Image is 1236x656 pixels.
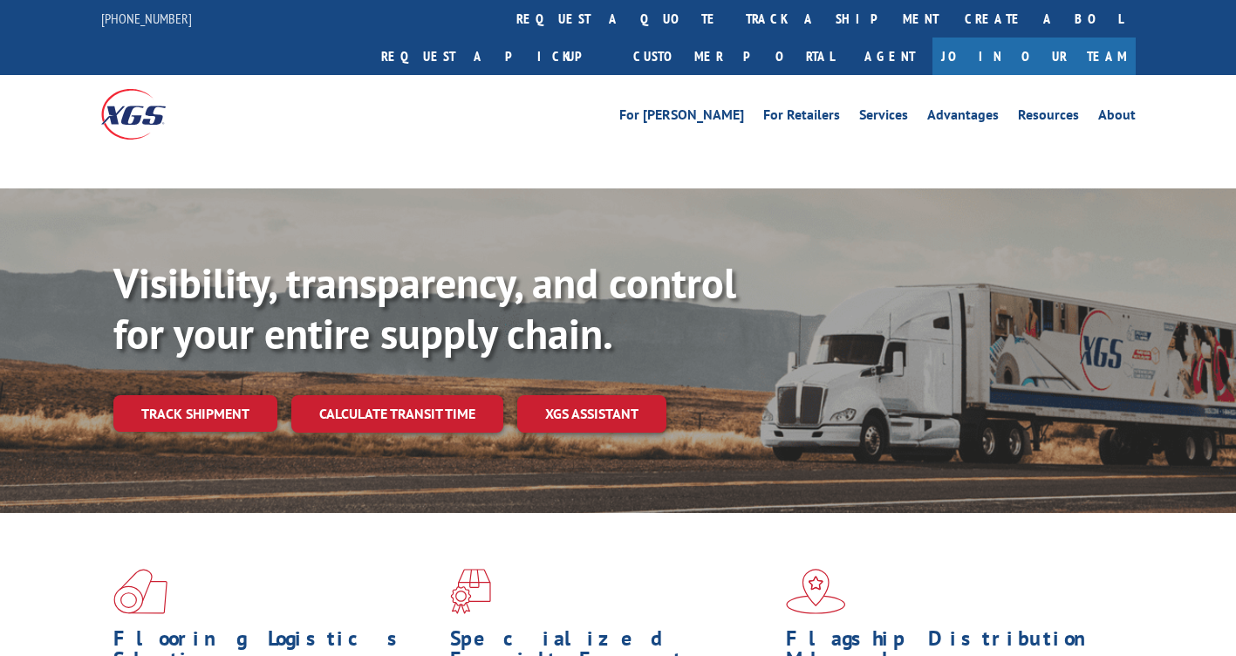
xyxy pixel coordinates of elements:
[113,256,736,360] b: Visibility, transparency, and control for your entire supply chain.
[859,108,908,127] a: Services
[113,569,167,614] img: xgs-icon-total-supply-chain-intelligence-red
[113,395,277,432] a: Track shipment
[619,108,744,127] a: For [PERSON_NAME]
[932,38,1136,75] a: Join Our Team
[847,38,932,75] a: Agent
[517,395,666,433] a: XGS ASSISTANT
[620,38,847,75] a: Customer Portal
[101,10,192,27] a: [PHONE_NUMBER]
[368,38,620,75] a: Request a pickup
[1018,108,1079,127] a: Resources
[786,569,846,614] img: xgs-icon-flagship-distribution-model-red
[291,395,503,433] a: Calculate transit time
[763,108,840,127] a: For Retailers
[1098,108,1136,127] a: About
[450,569,491,614] img: xgs-icon-focused-on-flooring-red
[927,108,999,127] a: Advantages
